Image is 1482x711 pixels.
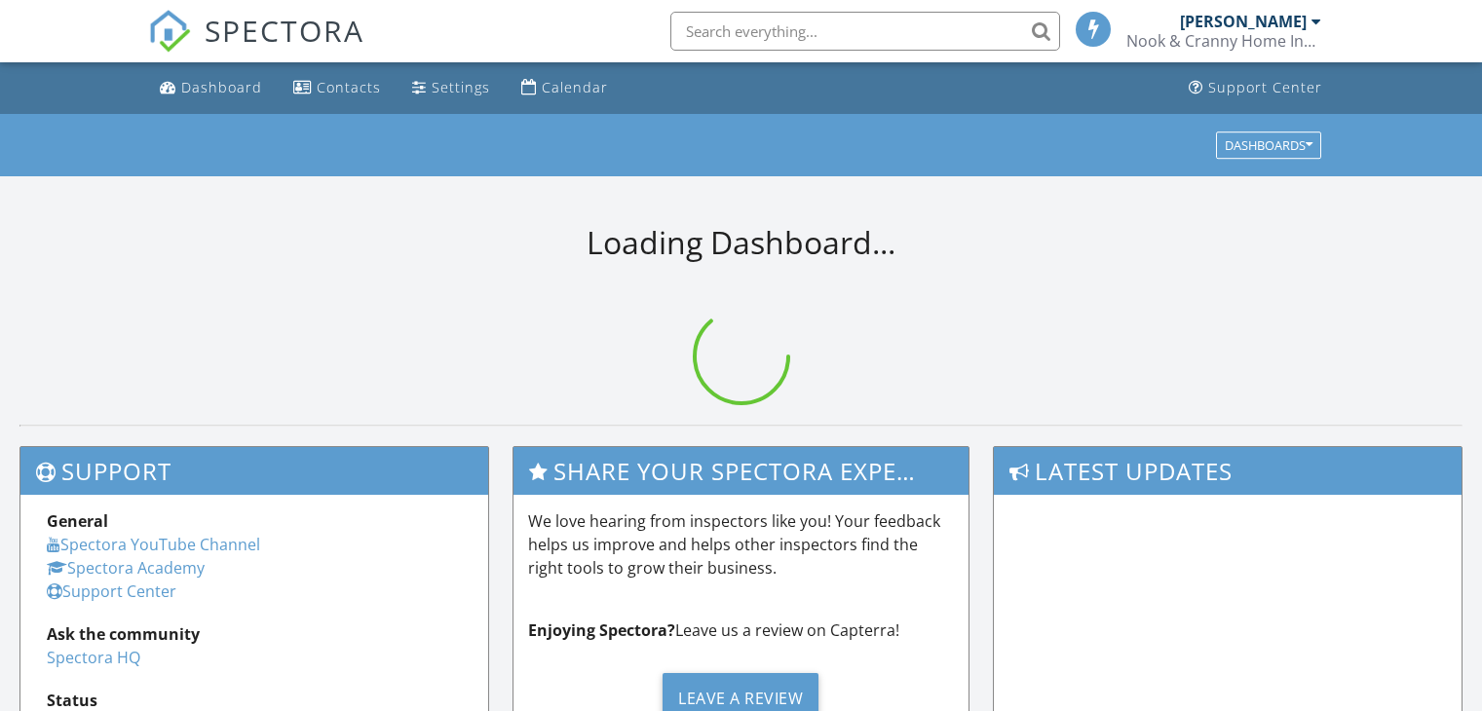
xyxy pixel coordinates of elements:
a: Spectora HQ [47,647,140,668]
div: Dashboards [1225,138,1312,152]
span: SPECTORA [205,10,364,51]
h3: Latest Updates [994,447,1462,495]
p: Leave us a review on Capterra! [528,618,955,642]
img: The Best Home Inspection Software - Spectora [148,10,191,53]
div: Ask the community [47,622,462,646]
div: Contacts [317,78,381,96]
a: Spectora Academy [47,557,205,579]
strong: General [47,510,108,532]
a: Support Center [1181,70,1330,106]
div: Settings [432,78,490,96]
a: Dashboard [152,70,270,106]
div: [PERSON_NAME] [1180,12,1307,31]
h3: Support [20,447,488,495]
p: We love hearing from inspectors like you! Your feedback helps us improve and helps other inspecto... [528,509,955,580]
a: Spectora YouTube Channel [47,534,260,555]
a: SPECTORA [148,26,364,67]
div: Dashboard [181,78,262,96]
a: Contacts [285,70,389,106]
div: Support Center [1208,78,1322,96]
div: Calendar [542,78,608,96]
div: Nook & Cranny Home Inspections Ltd. [1126,31,1321,51]
button: Dashboards [1216,131,1321,159]
a: Support Center [47,580,176,602]
h3: Share Your Spectora Experience [513,447,969,495]
strong: Enjoying Spectora? [528,619,675,641]
a: Calendar [513,70,616,106]
input: Search everything... [670,12,1060,51]
a: Settings [404,70,498,106]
